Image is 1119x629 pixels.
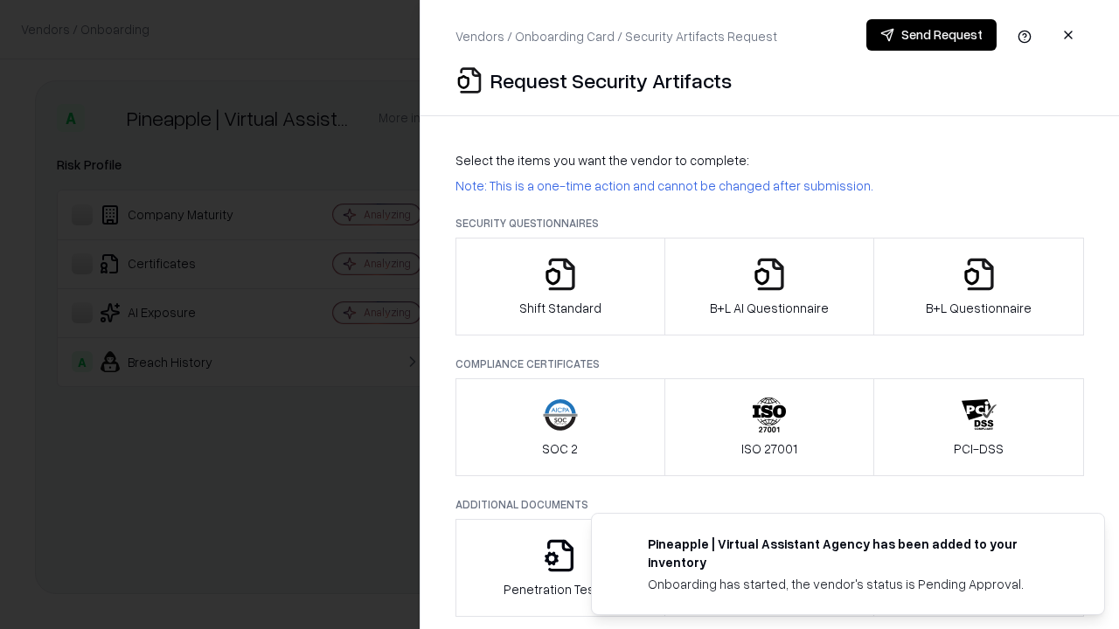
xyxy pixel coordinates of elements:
[710,299,829,317] p: B+L AI Questionnaire
[542,439,578,458] p: SOC 2
[490,66,732,94] p: Request Security Artifacts
[455,356,1084,371] p: Compliance Certificates
[873,378,1084,476] button: PCI-DSS
[519,299,601,317] p: Shift Standard
[613,535,634,556] img: trypineapple.com
[455,176,1084,195] p: Note: This is a one-time action and cannot be changed after submission.
[954,439,1004,458] p: PCI-DSS
[455,497,1084,512] p: Additional Documents
[741,439,797,458] p: ISO 27001
[873,238,1084,335] button: B+L Questionnaire
[664,238,875,335] button: B+L AI Questionnaire
[926,299,1032,317] p: B+L Questionnaire
[455,27,777,45] p: Vendors / Onboarding Card / Security Artifacts Request
[455,238,665,335] button: Shift Standard
[664,378,875,476] button: ISO 27001
[866,19,997,51] button: Send Request
[648,575,1062,593] div: Onboarding has started, the vendor's status is Pending Approval.
[455,216,1084,231] p: Security Questionnaires
[455,151,1084,169] p: Select the items you want the vendor to complete:
[455,378,665,476] button: SOC 2
[648,535,1062,571] div: Pineapple | Virtual Assistant Agency has been added to your inventory
[455,519,665,617] button: Penetration Testing
[504,580,616,598] p: Penetration Testing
